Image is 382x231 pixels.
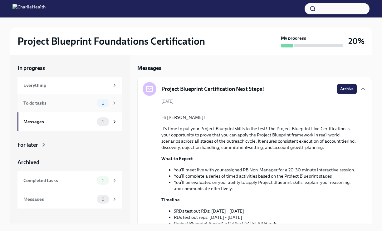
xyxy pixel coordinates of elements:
[17,190,122,209] a: Messages0
[174,220,357,227] li: Project Blueprint AwardCo Raffle: [DATE] All Hands
[17,112,122,131] a: Messages1
[23,196,94,203] div: Messages
[161,114,357,120] p: Hi [PERSON_NAME]!
[23,177,94,184] div: Completed tasks
[98,120,108,124] span: 1
[174,208,357,214] li: SRDs test out RDs: [DATE] - [DATE]
[23,82,109,89] div: Everything
[17,141,122,149] a: For later
[174,167,357,173] li: You’ll meet live with your assigned PB Non-Manager for a 20-30 minute interactive session.
[17,77,122,94] a: Everything
[137,64,161,72] h5: Messages
[17,159,122,166] a: Archived
[12,4,46,14] img: CharlieHealth
[348,36,365,47] h3: 20%
[98,101,108,106] span: 1
[98,178,108,183] span: 1
[17,171,122,190] a: Completed tasks1
[17,35,205,47] h2: Project Blueprint Foundations Certification
[23,118,94,125] div: Messages
[17,64,122,72] a: In progress
[174,214,357,220] li: RDs test out reps: [DATE] - [DATE]
[17,141,38,149] div: For later
[161,98,174,104] span: [DATE]
[161,125,357,150] p: It's time to put your Project Blueprint skills to the test! The Project Blueprint Live Certificat...
[340,86,354,92] span: Archive
[174,173,357,179] li: You’ll complete a series of timed activities based on the Project Blueprint stages
[281,35,306,41] strong: My progress
[161,156,193,161] strong: What to Expect
[161,85,264,93] h5: Project Blueprint Certification Next Steps!
[17,94,122,112] a: To do tasks1
[23,100,94,106] div: To do tasks
[337,84,357,94] button: Archive
[174,179,357,192] li: You’ll be evaluated on your ability to apply Project Blueprint skills, explain your reasoning, an...
[161,197,180,203] strong: Timeline
[98,197,108,202] span: 0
